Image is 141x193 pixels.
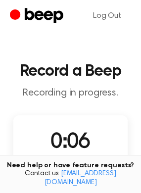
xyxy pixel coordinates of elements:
[10,6,66,26] a: Beep
[50,132,90,153] span: 0:06
[45,170,116,186] a: [EMAIL_ADDRESS][DOMAIN_NAME]
[8,87,133,99] p: Recording in progress.
[6,170,135,187] span: Contact us
[8,63,133,79] h1: Record a Beep
[83,4,131,28] a: Log Out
